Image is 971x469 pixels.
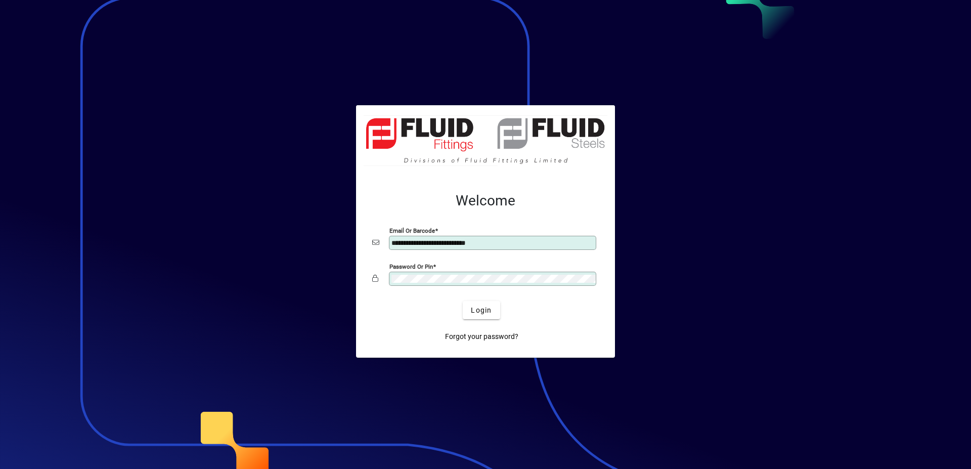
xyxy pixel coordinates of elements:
h2: Welcome [372,192,599,209]
mat-label: Email or Barcode [389,227,435,234]
mat-label: Password or Pin [389,263,433,270]
span: Login [471,305,492,316]
span: Forgot your password? [445,331,518,342]
a: Forgot your password? [441,327,522,346]
button: Login [463,301,500,319]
